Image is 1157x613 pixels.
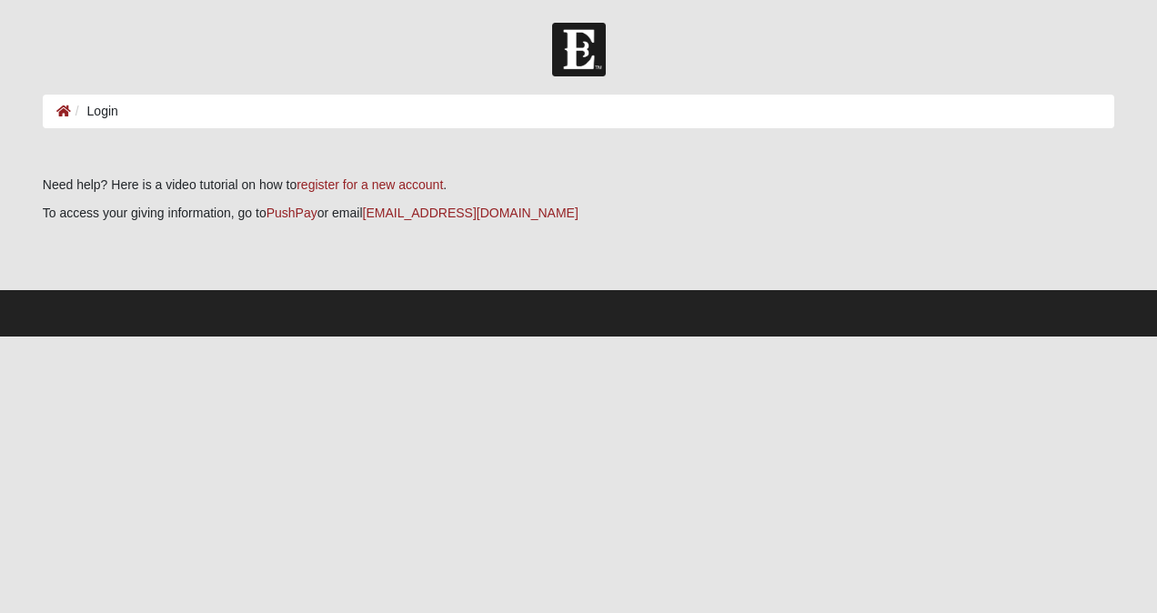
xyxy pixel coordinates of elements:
[43,176,1114,195] p: Need help? Here is a video tutorial on how to .
[552,23,606,76] img: Church of Eleven22 Logo
[363,206,578,220] a: [EMAIL_ADDRESS][DOMAIN_NAME]
[297,177,443,192] a: register for a new account
[43,204,1114,223] p: To access your giving information, go to or email
[267,206,317,220] a: PushPay
[71,102,118,121] li: Login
